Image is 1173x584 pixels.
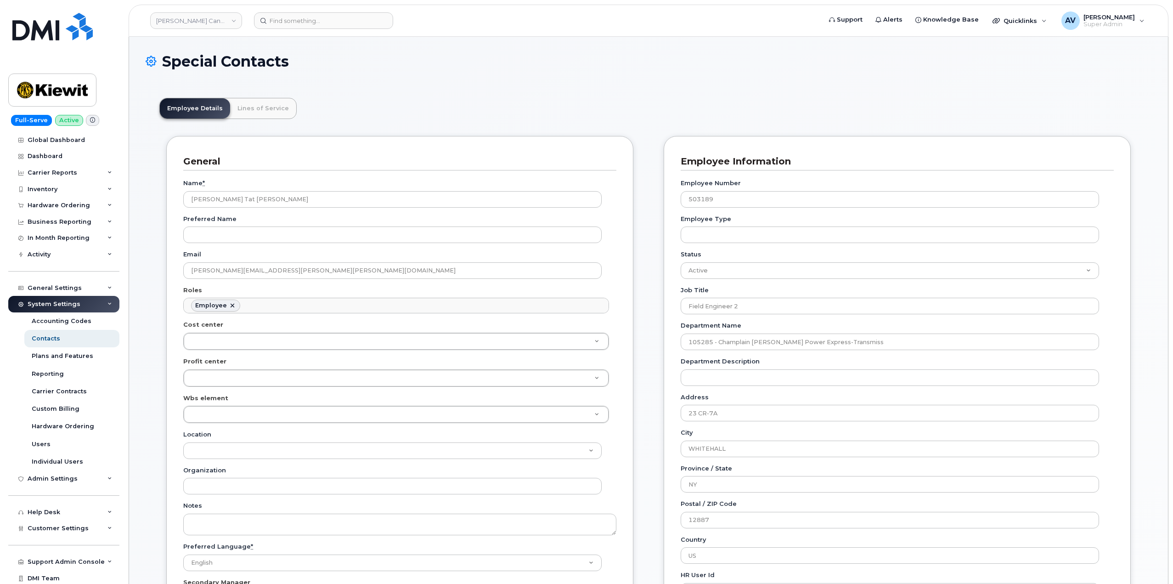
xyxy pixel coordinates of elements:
label: HR user id [681,571,715,579]
label: Status [681,250,701,259]
label: Location [183,430,211,439]
label: Email [183,250,201,259]
label: Roles [183,286,202,295]
a: Employee Details [160,98,230,119]
label: Wbs element [183,394,228,403]
label: Employee Type [681,215,731,223]
label: Preferred Language [183,542,253,551]
h3: General [183,155,609,168]
label: Country [681,535,706,544]
abbr: required [251,543,253,550]
label: Department Name [681,321,741,330]
label: Organization [183,466,226,475]
div: Employee [195,302,227,309]
a: Lines of Service [230,98,296,119]
label: Job Title [681,286,709,295]
label: Province / State [681,464,732,473]
label: Postal / ZIP Code [681,499,737,508]
label: Cost center [183,320,223,329]
label: Department Description [681,357,760,366]
label: Employee Number [681,179,741,187]
label: Profit center [183,357,226,366]
label: Preferred Name [183,215,237,223]
label: Name [183,179,205,187]
h1: Special Contacts [146,53,1151,69]
label: Address [681,393,709,402]
abbr: required [203,179,205,187]
label: City [681,428,693,437]
h3: Employee Information [681,155,1107,168]
label: Notes [183,501,202,510]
